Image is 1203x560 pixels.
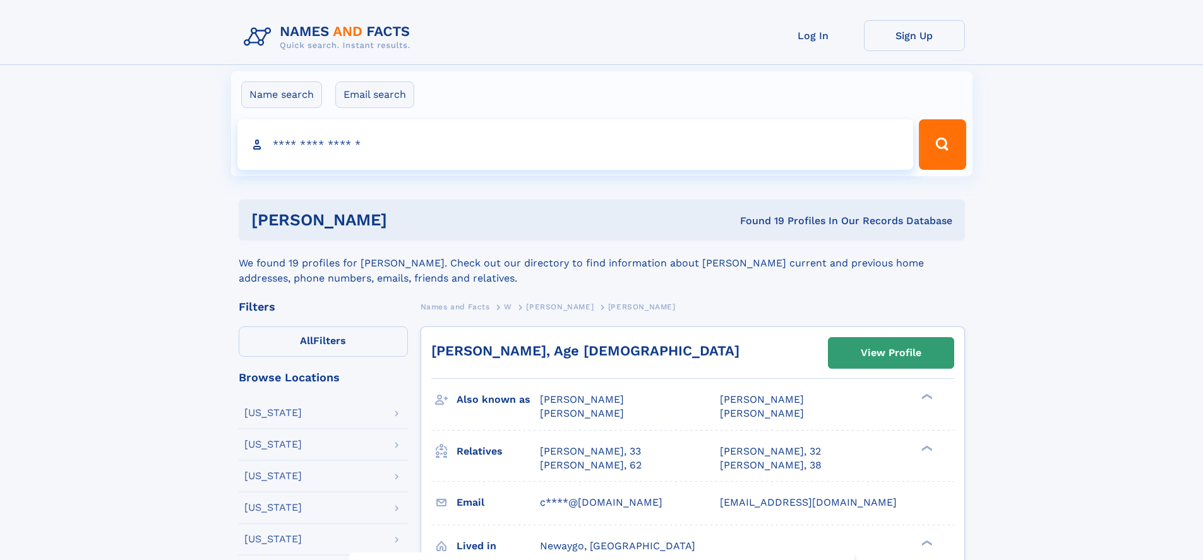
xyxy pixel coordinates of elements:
[763,20,864,51] a: Log In
[918,539,933,547] div: ❯
[608,302,676,311] span: [PERSON_NAME]
[540,458,642,472] a: [PERSON_NAME], 62
[241,81,322,108] label: Name search
[244,408,302,418] div: [US_STATE]
[829,338,954,368] a: View Profile
[526,302,594,311] span: [PERSON_NAME]
[720,496,897,508] span: [EMAIL_ADDRESS][DOMAIN_NAME]
[540,393,624,405] span: [PERSON_NAME]
[457,389,540,410] h3: Also known as
[239,301,408,313] div: Filters
[720,444,821,458] a: [PERSON_NAME], 32
[244,471,302,481] div: [US_STATE]
[457,441,540,462] h3: Relatives
[335,81,414,108] label: Email search
[239,241,965,286] div: We found 19 profiles for [PERSON_NAME]. Check out our directory to find information about [PERSON...
[504,299,512,314] a: W
[504,302,512,311] span: W
[919,119,966,170] button: Search Button
[861,338,921,367] div: View Profile
[540,407,624,419] span: [PERSON_NAME]
[244,439,302,450] div: [US_STATE]
[239,372,408,383] div: Browse Locations
[720,458,822,472] a: [PERSON_NAME], 38
[421,299,490,314] a: Names and Facts
[251,212,564,228] h1: [PERSON_NAME]
[244,534,302,544] div: [US_STATE]
[431,343,739,359] a: [PERSON_NAME], Age [DEMOGRAPHIC_DATA]
[239,326,408,357] label: Filters
[918,444,933,452] div: ❯
[918,393,933,401] div: ❯
[237,119,914,170] input: search input
[239,20,421,54] img: Logo Names and Facts
[720,407,804,419] span: [PERSON_NAME]
[526,299,594,314] a: [PERSON_NAME]
[457,492,540,513] h3: Email
[720,393,804,405] span: [PERSON_NAME]
[300,335,313,347] span: All
[563,214,952,228] div: Found 19 Profiles In Our Records Database
[244,503,302,513] div: [US_STATE]
[864,20,965,51] a: Sign Up
[540,444,641,458] a: [PERSON_NAME], 33
[457,535,540,557] h3: Lived in
[540,540,695,552] span: Newaygo, [GEOGRAPHIC_DATA]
